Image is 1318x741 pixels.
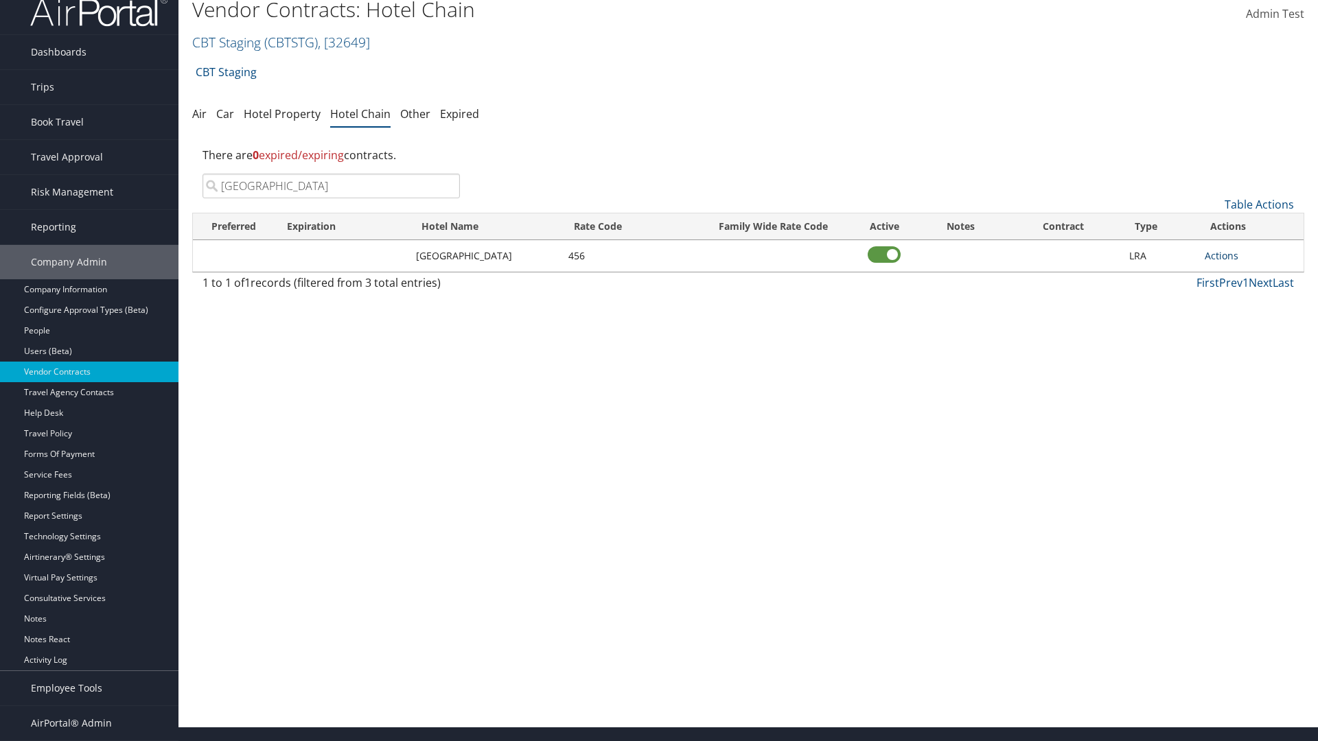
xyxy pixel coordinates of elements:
a: Prev [1219,275,1242,290]
div: There are contracts. [192,137,1304,174]
a: Last [1273,275,1294,290]
span: Book Travel [31,105,84,139]
th: Type: activate to sort column ascending [1122,213,1199,240]
div: 1 to 1 of records (filtered from 3 total entries) [203,274,460,298]
th: Notes: activate to sort column ascending [916,213,1005,240]
a: Hotel Property [244,106,321,121]
span: 1 [244,275,251,290]
a: Other [400,106,430,121]
a: 1 [1242,275,1249,290]
span: Reporting [31,210,76,244]
a: CBT Staging [192,33,370,51]
a: First [1196,275,1219,290]
span: Dashboards [31,35,86,69]
th: Contract: activate to sort column ascending [1004,213,1122,240]
a: Actions [1205,249,1238,262]
td: [GEOGRAPHIC_DATA] [409,240,562,272]
a: Hotel Chain [330,106,391,121]
span: Employee Tools [31,671,102,705]
a: Car [216,106,234,121]
th: Family Wide Rate Code: activate to sort column ascending [694,213,852,240]
a: Table Actions [1225,197,1294,212]
span: Risk Management [31,175,113,209]
th: Expiration: activate to sort column ascending [275,213,409,240]
th: Hotel Name: activate to sort column ascending [409,213,562,240]
a: Air [192,106,207,121]
span: Admin Test [1246,6,1304,21]
span: expired/expiring [253,148,344,163]
th: Actions [1198,213,1304,240]
strong: 0 [253,148,259,163]
th: Active: activate to sort column ascending [853,213,916,240]
span: ( CBTSTG ) [264,33,318,51]
span: , [ 32649 ] [318,33,370,51]
td: 456 [562,240,695,272]
span: Company Admin [31,245,107,279]
input: Search [203,174,460,198]
a: Next [1249,275,1273,290]
a: CBT Staging [196,58,257,86]
td: LRA [1122,240,1199,272]
span: Travel Approval [31,140,103,174]
a: Expired [440,106,479,121]
th: Preferred: activate to sort column ascending [193,213,275,240]
th: Rate Code: activate to sort column ascending [562,213,695,240]
span: AirPortal® Admin [31,706,112,740]
span: Trips [31,70,54,104]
